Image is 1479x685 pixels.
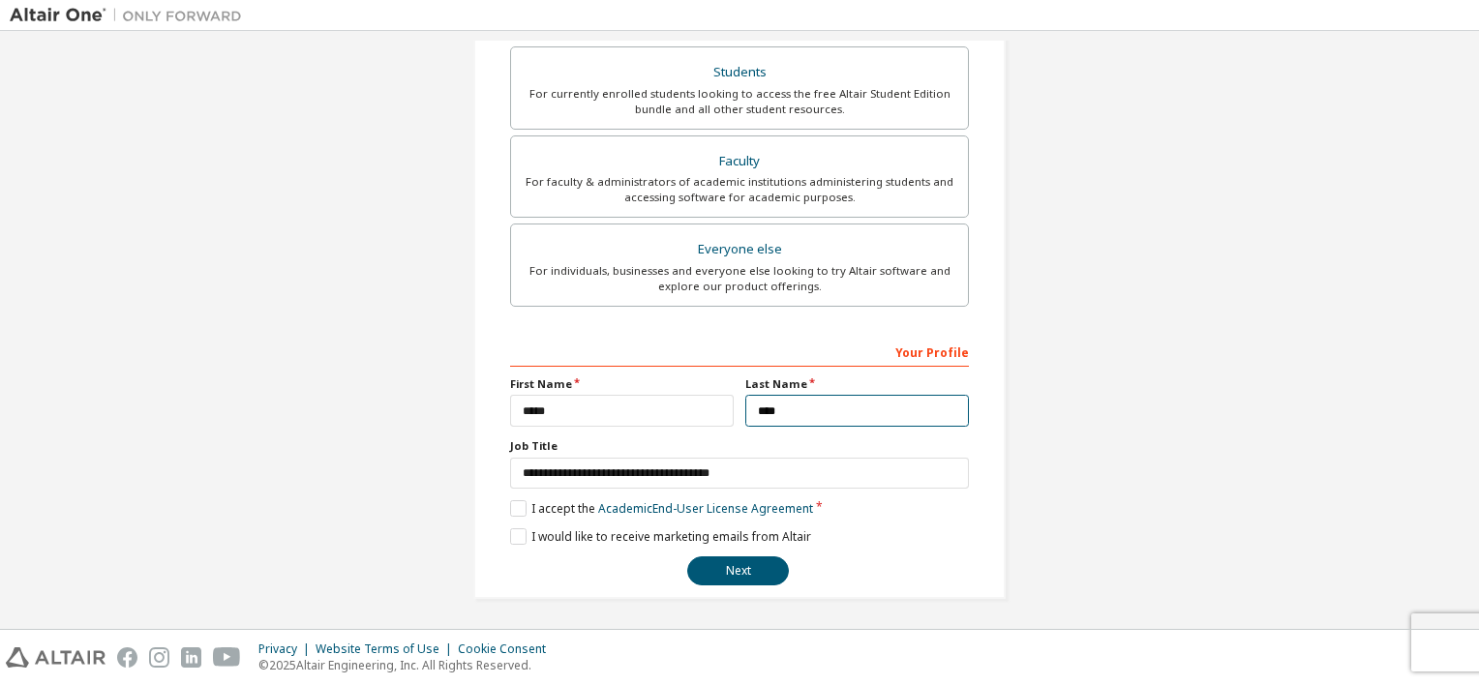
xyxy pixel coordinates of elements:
div: For individuals, businesses and everyone else looking to try Altair software and explore our prod... [523,263,956,294]
img: Altair One [10,6,252,25]
a: Academic End-User License Agreement [598,500,813,517]
img: altair_logo.svg [6,647,106,668]
div: Website Terms of Use [316,641,458,657]
img: linkedin.svg [181,647,201,668]
div: For faculty & administrators of academic institutions administering students and accessing softwa... [523,174,956,205]
div: Privacy [258,641,316,657]
p: © 2025 Altair Engineering, Inc. All Rights Reserved. [258,657,558,673]
img: facebook.svg [117,647,137,668]
label: I would like to receive marketing emails from Altair [510,528,811,545]
label: Last Name [745,376,969,392]
label: First Name [510,376,734,392]
button: Next [687,556,789,585]
div: Students [523,59,956,86]
div: Faculty [523,148,956,175]
img: youtube.svg [213,647,241,668]
div: For currently enrolled students looking to access the free Altair Student Edition bundle and all ... [523,86,956,117]
label: I accept the [510,500,813,517]
label: Job Title [510,438,969,454]
div: Cookie Consent [458,641,558,657]
img: instagram.svg [149,647,169,668]
div: Your Profile [510,336,969,367]
div: Everyone else [523,236,956,263]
